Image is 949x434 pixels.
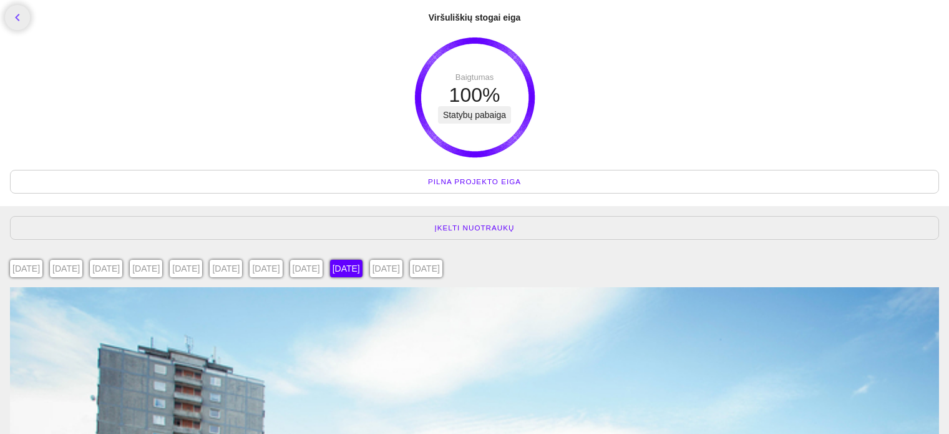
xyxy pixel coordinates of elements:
[455,71,494,84] div: Baigtumas
[5,5,30,30] a: chevron_left
[210,260,242,277] div: [DATE]
[170,260,202,277] div: [DATE]
[50,260,82,277] div: [DATE]
[410,260,450,277] a: [DATE]
[370,260,410,277] a: [DATE]
[330,260,370,277] a: [DATE]
[438,106,511,124] div: Statybų pabaiga
[50,260,90,277] a: [DATE]
[130,260,170,277] a: [DATE]
[428,175,521,188] span: Pilna projekto eiga
[449,89,500,101] div: 100%
[290,260,330,277] a: [DATE]
[170,260,210,277] a: [DATE]
[10,260,42,277] div: [DATE]
[250,260,282,277] div: [DATE]
[429,11,521,24] div: Viršuliškių stogai eiga
[10,10,25,25] i: chevron_left
[90,260,130,277] a: [DATE]
[370,260,402,277] div: [DATE]
[10,260,50,277] a: [DATE]
[210,260,250,277] a: [DATE]
[435,222,515,234] span: Įkelti nuotraukų
[250,260,290,277] a: [DATE]
[410,260,442,277] div: [DATE]
[130,260,162,277] div: [DATE]
[290,260,323,277] div: [DATE]
[90,260,122,277] div: [DATE]
[330,260,363,277] div: [DATE]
